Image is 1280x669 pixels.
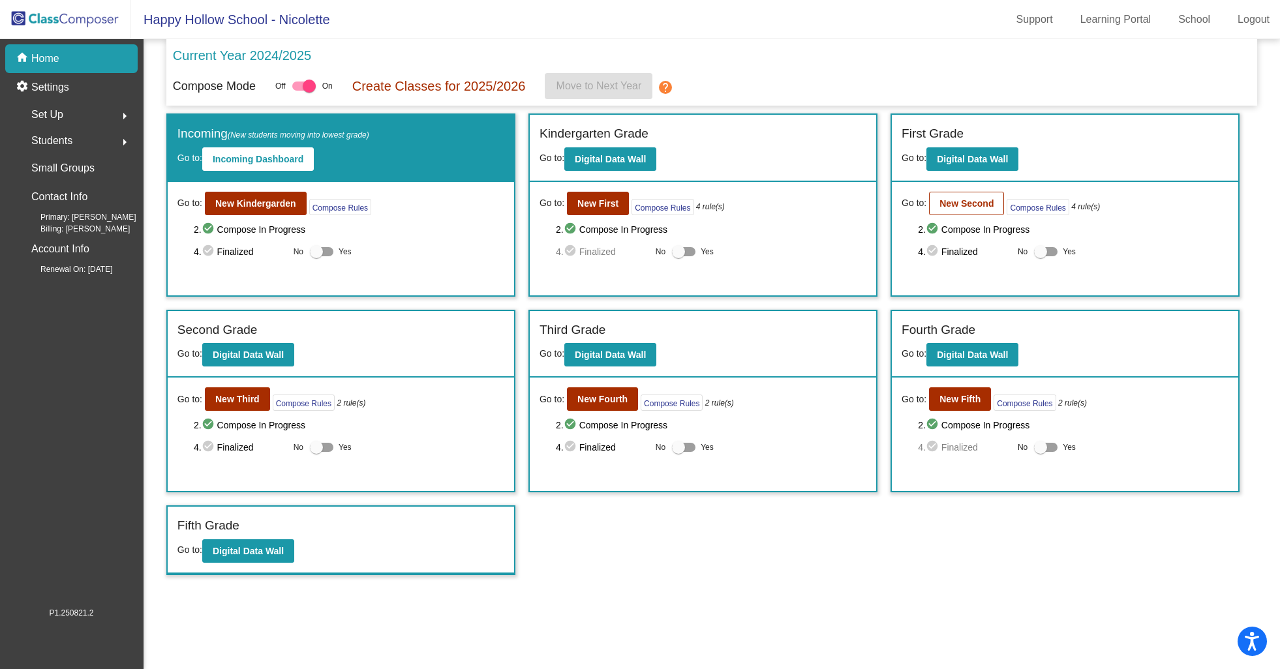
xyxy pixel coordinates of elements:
span: Go to: [902,393,926,406]
b: Digital Data Wall [937,349,1008,360]
button: Compose Rules [1007,199,1069,215]
button: New Third [205,387,270,411]
button: New Kindergarden [205,192,307,215]
button: Incoming Dashboard [202,147,314,171]
span: Go to: [540,348,564,359]
button: Compose Rules [641,394,703,411]
span: No [294,246,303,258]
span: Off [275,80,286,92]
span: Students [31,132,72,150]
span: 2. Compose In Progress [918,417,1228,433]
button: Compose Rules [632,199,693,215]
span: No [1018,246,1028,258]
button: Compose Rules [309,199,371,215]
label: Second Grade [177,321,258,340]
span: Happy Hollow School - Nicolette [130,9,330,30]
label: First Grade [902,125,964,143]
span: Go to: [902,348,926,359]
span: No [656,441,665,453]
i: 2 rule(s) [705,397,734,409]
span: Billing: [PERSON_NAME] [20,223,130,235]
mat-icon: check_circle [926,222,941,237]
mat-icon: arrow_right [117,134,132,150]
label: Fourth Grade [902,321,975,340]
mat-icon: check_circle [926,244,941,260]
button: New Fifth [929,387,991,411]
button: Digital Data Wall [564,147,656,171]
b: New First [577,198,618,209]
b: Digital Data Wall [213,349,284,360]
span: Yes [701,244,714,260]
span: 4. Finalized [194,244,287,260]
button: Digital Data Wall [202,343,294,366]
span: Go to: [177,544,202,555]
span: 2. Compose In Progress [556,222,866,237]
span: Go to: [177,348,202,359]
button: Compose Rules [273,394,335,411]
mat-icon: home [16,51,31,67]
span: On [322,80,333,92]
p: Small Groups [31,159,95,177]
span: Go to: [177,393,202,406]
button: Digital Data Wall [202,539,294,563]
p: Contact Info [31,188,87,206]
span: Yes [339,439,352,455]
span: 2. Compose In Progress [556,417,866,433]
span: 4. Finalized [918,244,1011,260]
button: Compose Rules [994,394,1056,411]
p: Create Classes for 2025/2026 [352,76,526,96]
b: New Second [939,198,994,209]
mat-icon: check_circle [202,222,217,237]
span: Go to: [177,153,202,163]
mat-icon: check_circle [202,439,217,455]
mat-icon: check_circle [202,417,217,433]
span: 4. Finalized [556,439,649,455]
button: Digital Data Wall [564,343,656,366]
span: Go to: [902,196,926,210]
button: Digital Data Wall [926,343,1018,366]
span: Yes [339,244,352,260]
button: New Second [929,192,1004,215]
span: Set Up [31,106,63,124]
b: Digital Data Wall [575,349,646,360]
mat-icon: check_circle [564,417,579,433]
span: 4. Finalized [194,439,287,455]
mat-icon: help [658,80,673,95]
span: No [1018,441,1028,453]
span: Yes [1063,244,1076,260]
span: Go to: [540,153,564,163]
a: Logout [1227,9,1280,30]
mat-icon: check_circle [564,244,579,260]
span: Yes [701,439,714,455]
i: 4 rule(s) [1071,201,1100,213]
p: Home [31,51,59,67]
mat-icon: check_circle [926,417,941,433]
i: 2 rule(s) [337,397,365,409]
p: Compose Mode [173,78,256,95]
span: Renewal On: [DATE] [20,263,112,275]
a: Support [1006,9,1063,30]
span: Primary: [PERSON_NAME] [20,211,136,223]
mat-icon: check_circle [926,439,941,455]
mat-icon: settings [16,80,31,95]
p: Current Year 2024/2025 [173,46,311,65]
span: 2. Compose In Progress [918,222,1228,237]
b: Digital Data Wall [575,154,646,164]
span: Go to: [540,196,564,210]
span: No [294,441,303,453]
span: (New students moving into lowest grade) [228,130,369,140]
label: Third Grade [540,321,605,340]
i: 4 rule(s) [696,201,725,213]
span: Go to: [902,153,926,163]
i: 2 rule(s) [1058,397,1087,409]
a: Learning Portal [1070,9,1162,30]
b: New Fifth [939,394,981,404]
b: New Fourth [577,394,628,404]
span: 2. Compose In Progress [194,222,504,237]
b: Digital Data Wall [213,546,284,556]
mat-icon: check_circle [202,244,217,260]
b: Digital Data Wall [937,154,1008,164]
span: Yes [1063,439,1076,455]
button: New First [567,192,629,215]
label: Kindergarten Grade [540,125,648,143]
